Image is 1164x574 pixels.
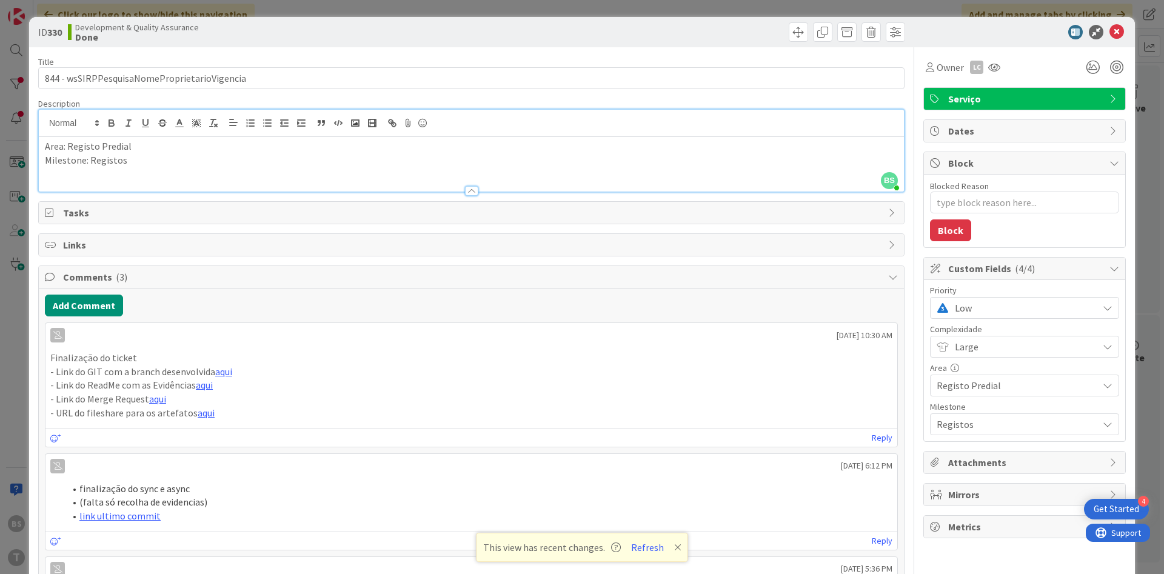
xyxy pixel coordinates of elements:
[38,98,80,109] span: Description
[38,56,54,67] label: Title
[930,402,1119,411] div: Milestone
[65,495,892,509] li: (falta só recolha de evidencias)
[63,270,882,284] span: Comments
[63,238,882,252] span: Links
[79,510,161,522] a: link ultimo commit
[38,25,62,39] span: ID
[948,261,1103,276] span: Custom Fields
[47,26,62,38] b: 330
[937,416,1092,433] span: Registos
[937,377,1092,394] span: Registo Predial
[149,393,166,405] a: aqui
[45,153,898,167] p: Milestone: Registos
[75,32,199,42] b: Done
[1138,496,1149,507] div: 4
[1084,499,1149,519] div: Open Get Started checklist, remaining modules: 4
[930,325,1119,333] div: Complexidade
[50,378,892,392] p: - Link do ReadMe com as Evidências
[881,172,898,189] span: BS
[937,60,964,75] span: Owner
[63,205,882,220] span: Tasks
[196,379,213,391] a: aqui
[75,22,199,32] span: Development & Quality Assurance
[841,459,892,472] span: [DATE] 6:12 PM
[45,295,123,316] button: Add Comment
[116,271,127,283] span: ( 3 )
[970,61,983,74] div: LC
[955,338,1092,355] span: Large
[948,455,1103,470] span: Attachments
[25,2,55,16] span: Support
[483,540,621,555] span: This view has recent changes.
[948,519,1103,534] span: Metrics
[930,219,971,241] button: Block
[65,482,892,496] li: finalização do sync e async
[948,487,1103,502] span: Mirrors
[1015,262,1035,275] span: ( 4/4 )
[198,407,215,419] a: aqui
[948,92,1103,106] span: Serviço
[50,406,892,420] p: - URL do fileshare para os artefatos
[948,156,1103,170] span: Block
[215,365,232,378] a: aqui
[955,299,1092,316] span: Low
[948,124,1103,138] span: Dates
[930,181,989,192] label: Blocked Reason
[38,67,905,89] input: type card name here...
[627,539,668,555] button: Refresh
[1094,503,1139,515] div: Get Started
[50,351,892,365] p: Finalização do ticket
[45,139,898,153] p: Area: Registo Predial
[930,286,1119,295] div: Priority
[872,533,892,549] a: Reply
[930,364,1119,372] div: Area
[837,329,892,342] span: [DATE] 10:30 AM
[50,365,892,379] p: - Link do GIT com a branch desenvolvida
[872,430,892,446] a: Reply
[50,392,892,406] p: - Link do Merge Request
